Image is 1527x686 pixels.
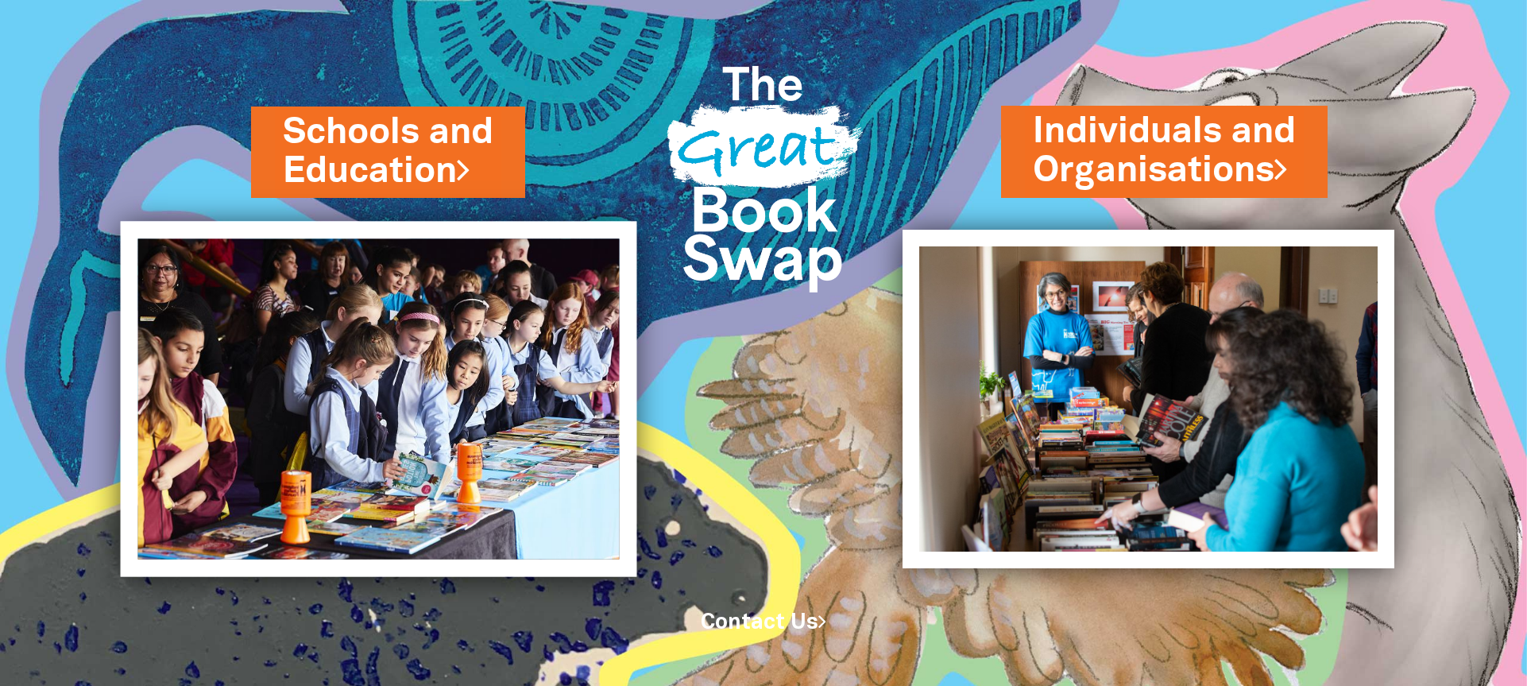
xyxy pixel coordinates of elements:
[903,230,1394,568] img: Individuals and Organisations
[283,107,493,196] a: Schools andEducation
[121,221,637,576] img: Schools and Education
[701,613,826,633] a: Contact Us
[1033,107,1296,196] a: Individuals andOrganisations
[648,19,879,325] img: Great Bookswap logo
